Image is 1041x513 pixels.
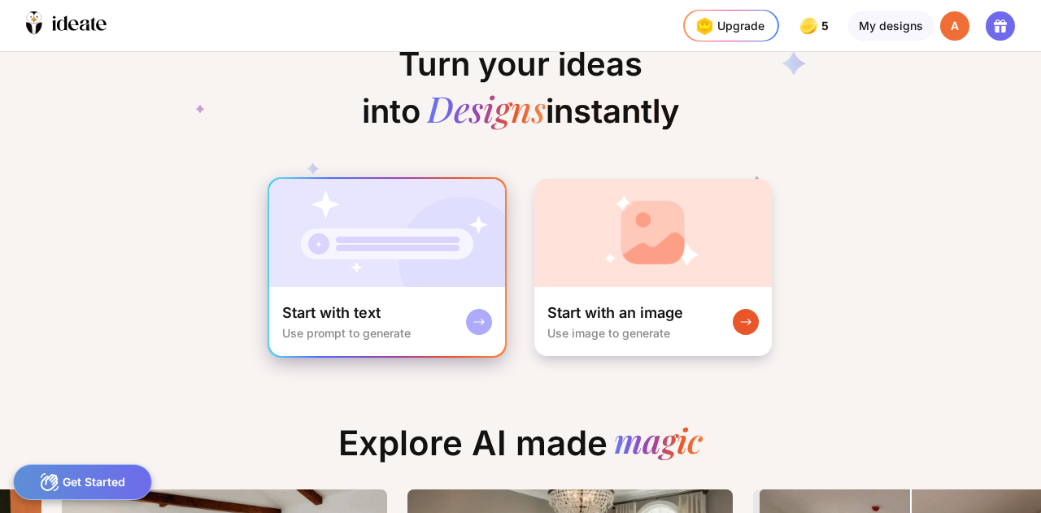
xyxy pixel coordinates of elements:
div: My designs [848,11,934,41]
span: 5 [821,20,832,33]
div: Explore AI made [325,423,716,476]
div: A [940,11,969,41]
div: magic [614,423,703,463]
img: startWithImageCardBg.jpg [534,179,772,287]
div: Start with text [282,303,381,323]
div: Start with an image [547,303,683,323]
div: Get Started [13,464,152,500]
div: Upgrade [691,13,764,39]
div: Use image to generate [547,326,670,340]
div: Use prompt to generate [282,326,411,340]
img: upgrade-nav-btn-icon.gif [691,13,717,39]
img: startWithTextCardBg.jpg [269,179,505,287]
